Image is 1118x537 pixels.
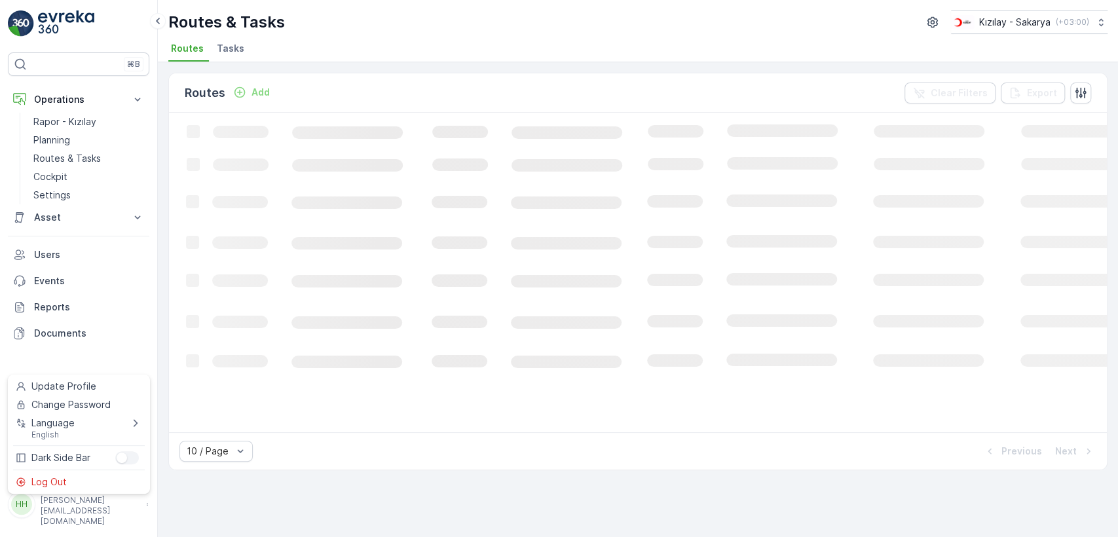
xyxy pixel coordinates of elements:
img: logo_light-DOdMpM7g.png [38,10,94,37]
p: Previous [1001,445,1042,458]
a: Rapor - Kızılay [28,113,149,131]
img: k%C4%B1z%C4%B1lay_DTAvauz.png [951,15,974,29]
p: Routes [185,84,225,102]
p: [PERSON_NAME][EMAIL_ADDRESS][DOMAIN_NAME] [41,495,140,527]
button: Operations [8,86,149,113]
ul: Menu [8,375,150,494]
p: Add [252,86,270,99]
button: Next [1054,443,1096,459]
p: ⌘B [127,59,140,69]
p: Kızılay - Sakarya [979,16,1051,29]
button: Kızılay - Sakarya(+03:00) [951,10,1108,34]
p: Reports [34,301,144,314]
p: Rapor - Kızılay [33,115,96,128]
a: Settings [28,186,149,204]
p: Operations [34,93,123,106]
p: ( +03:00 ) [1056,17,1089,28]
span: Tasks [217,42,244,55]
p: Planning [33,134,70,147]
button: Add [228,84,275,100]
button: Previous [982,443,1043,459]
div: HH [11,494,32,515]
p: Export [1027,86,1057,100]
span: Update Profile [31,380,96,393]
p: Routes & Tasks [168,12,285,33]
p: Events [34,274,144,287]
a: Cockpit [28,168,149,186]
button: Clear Filters [904,83,996,103]
a: Reports [8,294,149,320]
p: Clear Filters [931,86,988,100]
p: Users [34,248,144,261]
span: Language [31,417,75,430]
img: logo [8,10,34,37]
p: Routes & Tasks [33,152,101,165]
span: Log Out [31,475,67,489]
span: Routes [171,42,204,55]
span: English [31,430,75,440]
a: Planning [28,131,149,149]
p: Documents [34,327,144,340]
span: Change Password [31,398,111,411]
p: Asset [34,211,123,224]
button: Export [1001,83,1065,103]
button: HH[PERSON_NAME].vural[PERSON_NAME][EMAIL_ADDRESS][DOMAIN_NAME] [8,482,149,527]
span: Dark Side Bar [31,451,90,464]
p: Settings [33,189,71,202]
a: Users [8,242,149,268]
a: Documents [8,320,149,346]
p: Next [1055,445,1077,458]
button: Asset [8,204,149,231]
a: Events [8,268,149,294]
p: Cockpit [33,170,67,183]
a: Routes & Tasks [28,149,149,168]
